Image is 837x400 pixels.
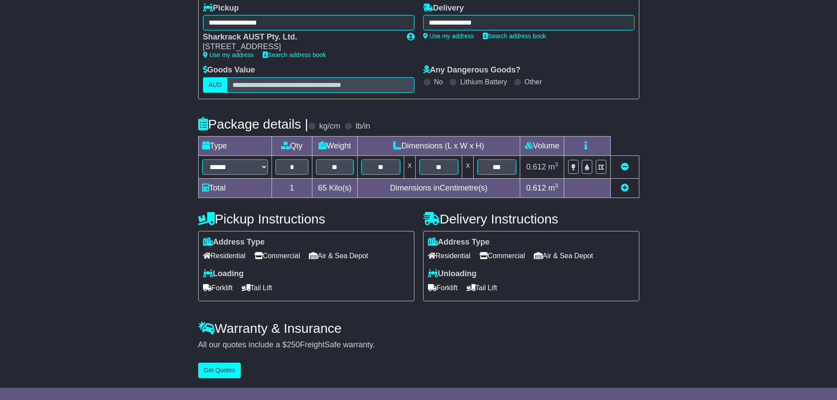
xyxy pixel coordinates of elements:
label: Pickup [203,4,239,13]
label: No [434,78,443,86]
button: Get Quotes [198,363,241,378]
td: Kilo(s) [312,178,358,198]
label: Any Dangerous Goods? [423,65,521,75]
label: Unloading [428,269,477,279]
label: Lithium Battery [460,78,507,86]
span: 250 [287,340,300,349]
label: Delivery [423,4,464,13]
span: Tail Lift [242,281,272,295]
span: m [548,184,558,192]
sup: 3 [555,161,558,168]
span: Forklift [428,281,458,295]
label: Address Type [203,238,265,247]
span: Air & Sea Depot [309,249,368,263]
label: lb/in [355,122,370,131]
label: Goods Value [203,65,255,75]
td: Qty [272,136,312,155]
span: 65 [318,184,327,192]
span: Commercial [479,249,525,263]
td: Type [198,136,272,155]
h4: Package details | [198,117,308,131]
label: Other [525,78,542,86]
label: kg/cm [319,122,340,131]
div: All our quotes include a $ FreightSafe warranty. [198,340,639,350]
label: Loading [203,269,244,279]
a: Remove this item [621,162,629,171]
a: Add new item [621,184,629,192]
div: Sharkrack AUST Pty. Ltd. [203,32,398,42]
span: Air & Sea Depot [534,249,593,263]
h4: Pickup Instructions [198,212,414,226]
td: Volume [520,136,564,155]
td: x [404,155,415,178]
span: 0.612 [526,184,546,192]
sup: 3 [555,182,558,189]
span: 0.612 [526,162,546,171]
span: m [548,162,558,171]
span: Forklift [203,281,233,295]
a: Search address book [483,32,546,40]
label: AUD [203,77,228,93]
div: [STREET_ADDRESS] [203,42,398,52]
span: Residential [428,249,471,263]
h4: Warranty & Insurance [198,321,639,335]
td: 1 [272,178,312,198]
span: Tail Lift [467,281,497,295]
td: Weight [312,136,358,155]
a: Search address book [263,51,326,58]
span: Residential [203,249,246,263]
td: x [462,155,474,178]
td: Dimensions in Centimetre(s) [357,178,520,198]
a: Use my address [203,51,254,58]
span: Commercial [254,249,300,263]
td: Total [198,178,272,198]
label: Address Type [428,238,490,247]
h4: Delivery Instructions [423,212,639,226]
a: Use my address [423,32,474,40]
td: Dimensions (L x W x H) [357,136,520,155]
